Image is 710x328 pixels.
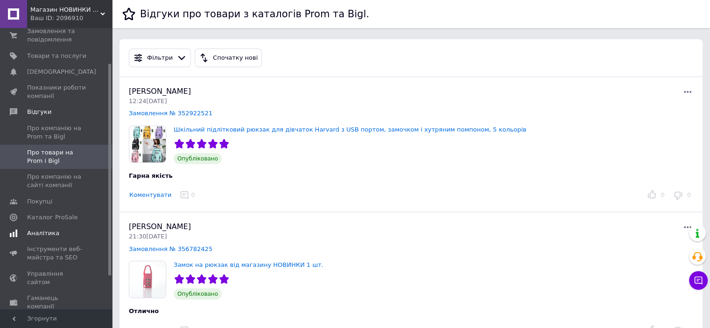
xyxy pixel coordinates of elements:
span: Гарна якість [129,172,173,179]
span: 21:30[DATE] [129,233,167,240]
button: Коментувати [129,190,172,200]
span: Каталог ProSale [27,213,77,222]
span: [PERSON_NAME] [129,87,191,96]
span: Покупці [27,197,52,206]
span: Магазин НОВИНКИ - стильні рюкзаки та ляльки Реборн [30,6,100,14]
button: Чат з покупцем [689,271,708,290]
span: Гаманець компанії [27,294,86,311]
a: Замовлення № 352922521 [129,110,212,117]
span: Про товари на Prom і Bigl [27,148,86,165]
span: Про компанію на сайті компанії [27,173,86,189]
img: Замок на рюкзак від магазину НОВИНКИ 1 шт. [129,261,166,298]
span: Інструменти веб-майстра та SEO [27,245,86,262]
span: Опубліковано [174,153,222,164]
span: Отлично [129,307,159,314]
span: Управління сайтом [27,270,86,286]
span: Показники роботи компанії [27,84,86,100]
span: Товари та послуги [27,52,86,60]
button: Спочатку нові [195,49,262,67]
span: Про компанію на Prom та Bigl [27,124,86,141]
button: Фільтри [129,49,191,67]
a: Шкільний підлітковий рюкзак для дівчаток Harvard з USB портом, замочком і хутряним помпоном, 5 ко... [174,126,527,133]
div: Спочатку нові [211,53,260,63]
div: Ваш ID: 2096910 [30,14,112,22]
img: Шкільний підлітковий рюкзак для дівчаток Harvard з USB портом, замочком і хутряним помпоном, 5 ко... [129,126,166,162]
a: Замок на рюкзак від магазину НОВИНКИ 1 шт. [174,261,323,268]
a: Замовлення № 356782425 [129,245,212,252]
span: Аналітика [27,229,59,237]
h1: Відгуки про товари з каталогів Prom та Bigl. [140,8,369,20]
span: 12:24[DATE] [129,98,167,105]
span: Опубліковано [174,288,222,300]
span: [PERSON_NAME] [129,222,191,231]
span: Замовлення та повідомлення [27,27,86,44]
div: Фільтри [145,53,175,63]
span: Відгуки [27,108,51,116]
span: [DEMOGRAPHIC_DATA] [27,68,96,76]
